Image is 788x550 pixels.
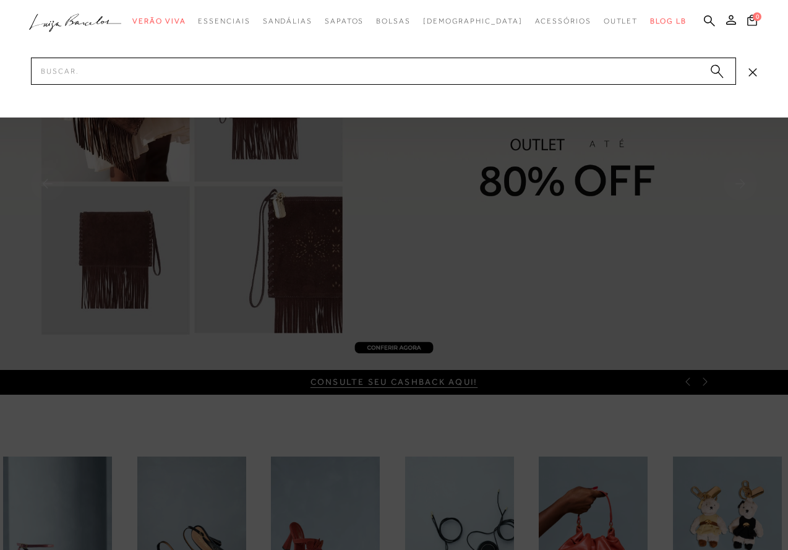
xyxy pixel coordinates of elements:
[535,10,591,33] a: categoryNavScreenReaderText
[31,58,736,85] input: Buscar.
[423,17,523,25] span: [DEMOGRAPHIC_DATA]
[325,17,364,25] span: Sapatos
[132,17,186,25] span: Verão Viva
[198,17,250,25] span: Essenciais
[743,14,761,30] button: 0
[132,10,186,33] a: categoryNavScreenReaderText
[376,17,411,25] span: Bolsas
[325,10,364,33] a: categoryNavScreenReaderText
[535,17,591,25] span: Acessórios
[198,10,250,33] a: categoryNavScreenReaderText
[376,10,411,33] a: categoryNavScreenReaderText
[263,17,312,25] span: Sandálias
[604,10,638,33] a: categoryNavScreenReaderText
[423,10,523,33] a: noSubCategoriesText
[263,10,312,33] a: categoryNavScreenReaderText
[753,12,761,21] span: 0
[650,17,686,25] span: BLOG LB
[604,17,638,25] span: Outlet
[650,10,686,33] a: BLOG LB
